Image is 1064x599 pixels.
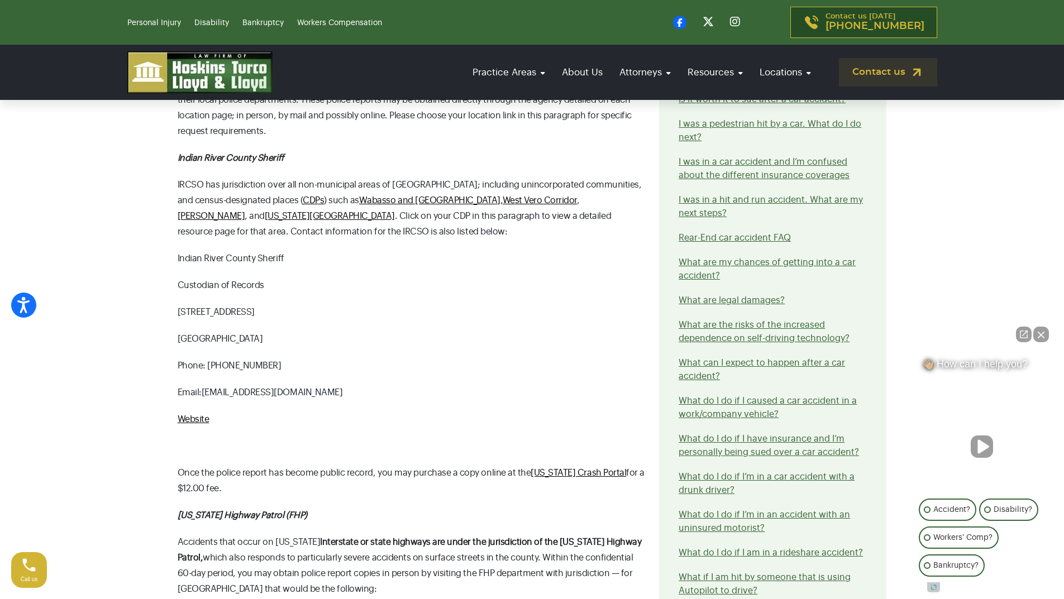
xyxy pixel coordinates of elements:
b: [US_STATE] Highway Patrol, [178,538,642,562]
span: , [500,196,503,205]
p: Workers' Comp? [933,531,993,544]
a: [PERSON_NAME] [178,212,245,221]
a: I was in a car accident and I’m confused about the different insurance coverages [679,157,850,180]
a: Rear-End car accident FAQ [679,233,791,242]
a: Open intaker chat [927,582,940,592]
a: What do I do if I am in a rideshare accident? [679,548,863,557]
a: What are legal damages? [679,296,785,305]
a: Practice Areas [467,56,551,88]
strong: [US_STATE] Highway Patrol (FHP) [178,511,307,520]
img: logo [127,51,273,93]
button: Close Intaker Chat Widget [1033,327,1049,342]
a: Disability [194,19,229,27]
span: and Orchid — fall under the jurisdiction of their local police departments. These police reports ... [178,80,635,136]
span: Accidents that occur on [US_STATE] [178,538,321,547]
a: Contact us [DATE][PHONE_NUMBER] [790,7,937,38]
span: for a $12.00 fee. [178,468,645,493]
span: IRCSO has jurisdiction over all non-municipal areas of [GEOGRAPHIC_DATA]; including unincorporate... [178,180,642,205]
p: Accident? [933,503,970,516]
p: Disability? [994,503,1032,516]
a: Attorneys [614,56,676,88]
a: Wabasso and [GEOGRAPHIC_DATA] [359,196,500,205]
a: Open direct chat [1016,327,1032,342]
span: which also responds to particularly severe accidents on surface streets in the county. Within the... [178,553,633,593]
a: What do I do if I’m in an accident with an uninsured motorist? [679,510,850,533]
button: Unmute video [971,435,993,458]
div: 👋🏼 How can I help you? [916,358,1047,376]
a: [US_STATE][GEOGRAPHIC_DATA] [265,212,395,221]
a: I was a pedestrian hit by a car. What do I do next? [679,119,861,142]
a: Personal Injury [127,19,181,27]
span: [PHONE_NUMBER] [826,21,924,32]
a: What can I expect to happen after a car accident? [679,358,845,381]
b: Interstate or state highways are under the jurisdiction of the [320,538,557,547]
span: ) such as [324,196,359,205]
a: I was in a hit and run accident. What are my next steps? [679,195,863,218]
a: What do I do if I’m in a car accident with a drunk driver? [679,472,855,495]
span: Phone: [PHONE_NUMBER] [178,361,281,370]
span: Call us [21,576,38,582]
a: What do I do if I caused a car accident in a work/company vehicle? [679,396,857,419]
p: Bankruptcy? [933,559,979,572]
a: What are the risks of the increased dependence on self-driving technology? [679,320,850,343]
a: Contact us [839,58,937,87]
span: Email: [EMAIL_ADDRESS][DOMAIN_NAME] [178,388,343,397]
a: Workers Compensation [297,19,382,27]
a: Resources [682,56,748,88]
strong: Indian River County Sheriff [178,154,284,162]
a: West Vero Corridor [503,196,577,205]
a: What if I am hit by someone that is using Autopilot to drive? [679,573,851,595]
a: What do I do if I have insurance and I’m personally being sued over a car accident? [679,434,859,457]
a: CDPs [303,196,324,205]
span: Indian River County Sheriff [178,254,284,263]
span: , , and . Click on your CDP in this paragraph to view a detailed resource page for that area. Con... [178,196,612,236]
span: [STREET_ADDRESS] [178,308,255,317]
span: Once the police report has become public record, you may purchase a copy online at the [178,468,531,477]
a: [US_STATE] Crash Portal [531,468,626,477]
a: What are my chances of getting into a car accident? [679,258,856,280]
a: About Us [556,56,608,88]
span: Custodian of Records [178,281,264,290]
p: Contact us [DATE] [826,13,924,32]
a: Website [178,415,209,424]
a: Bankruptcy [242,19,284,27]
a: Locations [754,56,817,88]
span: [GEOGRAPHIC_DATA] [178,334,263,343]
